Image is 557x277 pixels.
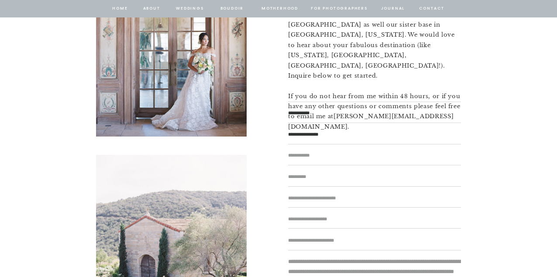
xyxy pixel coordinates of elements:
a: about [142,5,161,13]
a: Motherhood [261,5,298,13]
a: contact [418,5,446,13]
a: journal [379,5,406,13]
a: home [112,5,128,13]
a: for photographers [311,5,368,13]
a: Weddings [175,5,205,13]
a: BOUDOIR [220,5,244,13]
